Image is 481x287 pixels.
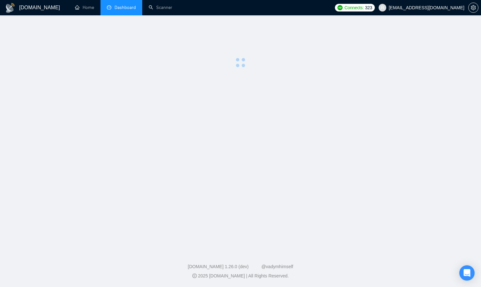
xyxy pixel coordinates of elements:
[459,265,475,281] div: Open Intercom Messenger
[468,3,478,13] button: setting
[5,3,15,13] img: logo
[107,5,111,10] span: dashboard
[115,5,136,10] span: Dashboard
[365,4,372,11] span: 323
[192,274,197,278] span: copyright
[149,5,172,10] a: searchScanner
[337,5,343,10] img: upwork-logo.png
[380,5,385,10] span: user
[261,264,293,269] a: @vadymhimself
[344,4,364,11] span: Connects:
[188,264,249,269] a: [DOMAIN_NAME] 1.26.0 (dev)
[468,5,478,10] a: setting
[75,5,94,10] a: homeHome
[5,273,476,279] div: 2025 [DOMAIN_NAME] | All Rights Reserved.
